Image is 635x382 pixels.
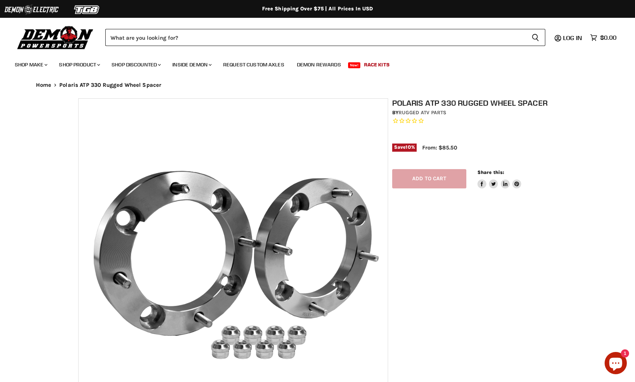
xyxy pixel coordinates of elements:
span: $0.00 [600,34,616,41]
div: Free Shipping Over $75 | All Prices In USD [21,6,614,12]
a: Shop Discounted [106,57,165,72]
img: Demon Powersports [15,24,96,50]
span: Log in [563,34,582,42]
a: Race Kits [358,57,395,72]
span: Save % [392,144,417,152]
span: 10 [406,144,411,150]
span: Share this: [477,169,504,175]
span: Polaris ATP 330 Rugged Wheel Spacer [59,82,161,88]
a: Log in [560,34,586,41]
a: Demon Rewards [291,57,347,72]
inbox-online-store-chat: Shopify online store chat [602,352,629,376]
form: Product [105,29,545,46]
img: Demon Electric Logo 2 [4,3,59,17]
ul: Main menu [9,54,615,72]
div: by [392,109,561,117]
a: Inside Demon [167,57,216,72]
a: Home [36,82,52,88]
button: Search [526,29,545,46]
h1: Polaris ATP 330 Rugged Wheel Spacer [392,98,561,108]
a: Shop Product [53,57,105,72]
nav: Breadcrumbs [21,82,614,88]
img: TGB Logo 2 [59,3,115,17]
a: Rugged ATV Parts [398,109,446,116]
a: Shop Make [9,57,52,72]
span: New! [348,62,361,68]
aside: Share this: [477,169,522,189]
input: Search [105,29,526,46]
span: Rated 0.0 out of 5 stars 0 reviews [392,117,561,125]
a: $0.00 [586,32,620,43]
span: From: $85.50 [422,144,457,151]
a: Request Custom Axles [218,57,290,72]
